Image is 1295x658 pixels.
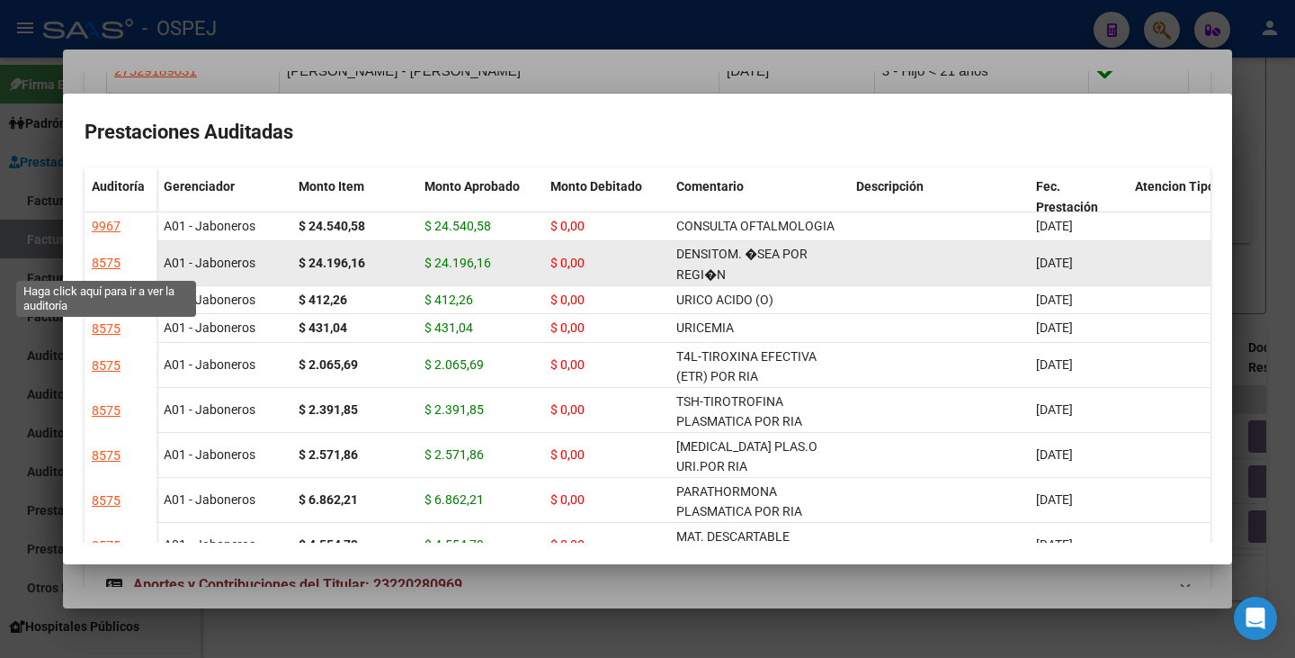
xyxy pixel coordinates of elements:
[164,447,255,462] span: A01 - Jaboneros
[676,484,802,519] span: PARATHORMONA PLASMATICA POR RIA
[424,402,484,417] span: $ 2.391,85
[1128,167,1227,243] datatable-header-cell: Atencion Tipo
[164,357,255,372] span: A01 - Jaboneros
[299,537,358,552] strong: $ 4.554,79
[1036,320,1073,335] span: [DATE]
[156,167,291,243] datatable-header-cell: Gerenciador
[676,439,817,474] span: [MEDICAL_DATA] PLAS.O URI.POR RIA
[92,290,121,311] div: 8575
[299,179,364,194] span: Monto Item
[676,179,744,194] span: Comentario
[676,529,790,564] span: MAT. DESCARTABLE P/EXT.SANGRE
[92,446,121,466] div: 8575
[1029,167,1128,243] datatable-header-cell: Fec. Prestación
[92,253,121,274] div: 8575
[550,447,585,462] span: $ 0,00
[164,537,255,552] span: A01 - Jaboneros
[543,167,669,243] datatable-header-cell: Monto Debitado
[92,536,121,556] div: 8575
[550,293,585,307] span: $ 0,00
[550,357,585,372] span: $ 0,00
[164,320,255,335] span: A01 - Jaboneros
[417,167,543,243] datatable-header-cell: Monto Aprobado
[92,319,121,339] div: 8575
[164,492,255,507] span: A01 - Jaboneros
[550,179,642,194] span: Monto Debitado
[299,447,358,462] strong: $ 2.571,86
[1036,179,1098,214] span: Fec. Prestación
[1036,219,1073,233] span: [DATE]
[164,219,255,233] span: A01 - Jaboneros
[424,357,484,372] span: $ 2.065,69
[164,293,255,307] span: A01 - Jaboneros
[550,492,585,507] span: $ 0,00
[299,219,365,233] strong: $ 24.540,58
[676,293,773,307] span: URICO ACIDO (O)
[85,115,1210,149] h2: Prestaciones Auditadas
[299,320,347,335] strong: $ 431,04
[424,447,484,462] span: $ 2.571,86
[299,357,358,372] strong: $ 2.065,69
[550,256,585,270] span: $ 0,00
[424,256,491,270] span: $ 24.196,16
[299,256,365,270] strong: $ 24.196,16
[550,320,585,335] span: $ 0,00
[676,394,802,429] span: TSH-TIROTROFINA PLASMATICA POR RIA
[1036,447,1073,462] span: [DATE]
[676,247,808,282] span: DENSITOM. �SEA POR REGI�N
[550,537,585,552] span: $ 0,00
[92,179,145,194] span: Auditoría
[92,401,121,421] div: 8575
[1234,597,1277,640] div: Open Intercom Messenger
[164,402,255,417] span: A01 - Jaboneros
[424,492,484,507] span: $ 6.862,21
[92,216,121,237] div: 9967
[164,256,255,270] span: A01 - Jaboneros
[299,293,347,307] strong: $ 412,26
[1036,357,1073,372] span: [DATE]
[299,492,358,507] strong: $ 6.862,21
[1135,179,1215,194] span: Atencion Tipo
[291,167,417,243] datatable-header-cell: Monto Item
[1036,402,1073,417] span: [DATE]
[92,356,121,376] div: 8575
[424,293,473,307] span: $ 412,26
[424,537,484,552] span: $ 4.554,79
[1036,256,1073,270] span: [DATE]
[85,167,156,243] datatable-header-cell: Auditoría
[676,219,835,233] span: CONSULTA OFTALMOLOGIA
[550,219,585,233] span: $ 0,00
[676,320,734,335] span: URICEMIA
[299,402,358,417] strong: $ 2.391,85
[676,349,817,384] span: T4L-TIROXINA EFECTIVA (ETR) POR RIA
[1036,537,1073,552] span: [DATE]
[1036,293,1073,307] span: [DATE]
[550,402,585,417] span: $ 0,00
[424,219,491,233] span: $ 24.540,58
[164,179,235,194] span: Gerenciador
[92,491,121,511] div: 8575
[849,167,1029,243] datatable-header-cell: Descripción
[424,179,520,194] span: Monto Aprobado
[669,167,849,243] datatable-header-cell: Comentario
[424,320,473,335] span: $ 431,04
[1036,492,1073,507] span: [DATE]
[856,179,924,194] span: Descripción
